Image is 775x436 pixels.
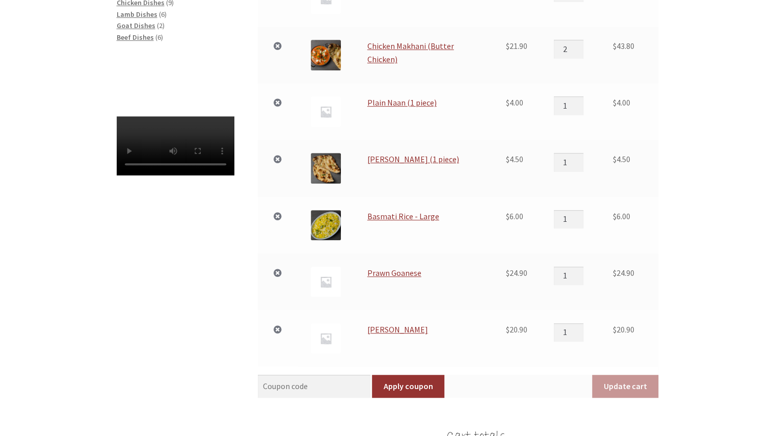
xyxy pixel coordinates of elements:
bdi: 4.00 [506,97,523,108]
input: Coupon code [258,375,370,398]
button: Apply coupon [372,375,444,398]
bdi: 20.90 [613,324,634,335]
img: Garlic Naan (1 piece) [311,153,341,183]
a: [PERSON_NAME] (1 piece) [367,154,459,164]
a: Remove Plain Naan (1 piece) from cart [271,96,284,110]
span: 2 [159,21,163,30]
input: Product quantity [554,40,583,58]
a: Prawn Goanese [367,268,421,278]
input: Product quantity [554,323,583,342]
span: $ [506,41,510,51]
bdi: 20.90 [506,324,527,335]
span: $ [506,97,510,108]
a: Chicken Makhani (Butter Chicken) [367,41,454,64]
a: Remove Daal Makhani from cart [271,323,284,337]
a: Goat Dishes [117,21,155,30]
span: 6 [161,10,165,19]
span: $ [613,211,617,221]
bdi: 6.00 [613,211,630,221]
input: Product quantity [554,153,583,171]
a: Remove Basmati Rice - Large from cart [271,210,284,223]
bdi: 24.90 [506,268,527,278]
a: Basmati Rice - Large [367,211,439,221]
a: Plain Naan (1 piece) [367,97,437,108]
img: Placeholder [311,96,341,126]
bdi: 24.90 [613,268,634,278]
span: 6 [157,33,161,42]
span: $ [506,211,510,221]
img: Basmati Rice - Large [311,210,341,240]
bdi: 6.00 [506,211,523,221]
span: $ [613,41,617,51]
span: $ [613,97,617,108]
bdi: 21.90 [506,41,527,51]
bdi: 43.80 [613,41,634,51]
button: Update cart [592,375,658,398]
a: Beef Dishes [117,33,154,42]
a: Lamb Dishes [117,10,157,19]
img: Chicken Makhani (Butter Chicken) [311,40,341,70]
a: [PERSON_NAME] [367,324,428,335]
a: Remove Garlic Naan (1 piece) from cart [271,153,284,166]
a: Remove Chicken Makhani (Butter Chicken) from cart [271,40,284,53]
span: $ [506,154,510,164]
input: Product quantity [554,210,583,228]
span: $ [613,324,617,335]
bdi: 4.50 [613,154,630,164]
img: Placeholder [311,323,341,353]
img: Placeholder [311,267,341,297]
span: $ [613,154,617,164]
bdi: 4.00 [613,97,630,108]
bdi: 4.50 [506,154,523,164]
a: Remove Prawn Goanese from cart [271,267,284,280]
span: $ [506,268,510,278]
input: Product quantity [554,96,583,115]
span: $ [506,324,510,335]
input: Product quantity [554,267,583,285]
span: $ [613,268,617,278]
